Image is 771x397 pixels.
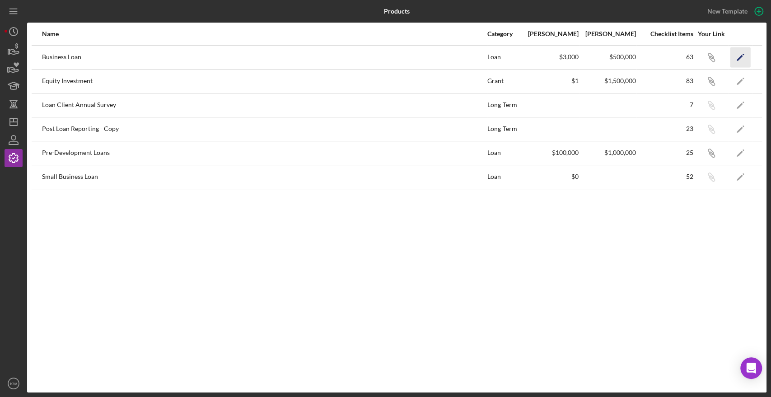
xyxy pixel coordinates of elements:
div: New Template [707,5,748,18]
div: $100,000 [522,149,579,156]
div: [PERSON_NAME] [579,30,636,37]
div: Business Loan [42,46,486,69]
div: Name [42,30,486,37]
div: 25 [637,149,693,156]
div: Loan [487,142,521,164]
b: Products [384,8,410,15]
div: $500,000 [579,53,636,61]
div: 52 [637,173,693,180]
div: 83 [637,77,693,84]
div: Post Loan Reporting - Copy [42,118,486,140]
text: KW [10,381,17,386]
div: $1 [522,77,579,84]
div: [PERSON_NAME] [522,30,579,37]
div: Loan [487,166,521,188]
div: 63 [637,53,693,61]
div: 7 [637,101,693,108]
div: Pre-Development Loans [42,142,486,164]
div: Small Business Loan [42,166,486,188]
div: 23 [637,125,693,132]
div: Loan [487,46,521,69]
div: $1,500,000 [579,77,636,84]
div: Checklist Items [637,30,693,37]
div: Loan Client Annual Survey [42,94,486,117]
div: Long-Term [487,118,521,140]
div: Grant [487,70,521,93]
div: $0 [522,173,579,180]
div: Your Link [694,30,728,37]
button: KW [5,374,23,392]
button: New Template [702,5,766,18]
div: $1,000,000 [579,149,636,156]
div: Category [487,30,521,37]
div: Long-Term [487,94,521,117]
div: Open Intercom Messenger [740,357,762,379]
div: Equity Investment [42,70,486,93]
div: $3,000 [522,53,579,61]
